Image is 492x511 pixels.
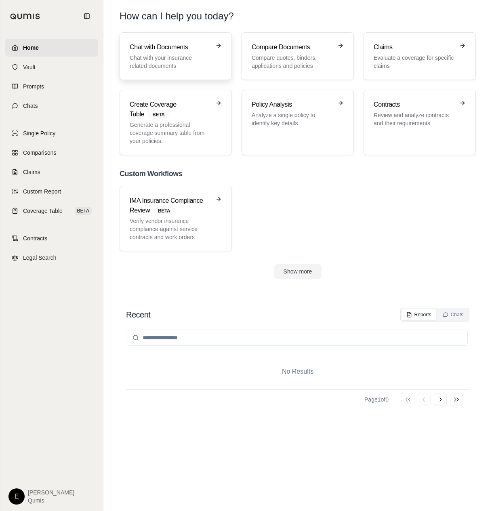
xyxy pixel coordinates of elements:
[5,202,98,220] a: Coverage TableBETA
[5,124,98,142] a: Single Policy
[10,13,40,19] img: Qumis Logo
[5,229,98,247] a: Contracts
[130,100,210,119] h3: Create Coverage Table
[242,90,354,155] a: Policy AnalysisAnalyze a single policy to identify key details
[23,234,47,242] span: Contracts
[5,163,98,181] a: Claims
[5,97,98,115] a: Chats
[120,10,476,23] h1: How can I help you today?
[5,144,98,162] a: Comparisons
[130,196,210,215] h3: IMA Insurance Compliance Review
[153,206,175,215] span: BETA
[75,207,92,215] span: BETA
[364,32,476,80] a: ClaimsEvaluate a coverage for specific claims
[23,82,44,90] span: Prompts
[23,63,36,71] span: Vault
[130,42,210,52] h3: Chat with Documents
[120,32,232,80] a: Chat with DocumentsChat with your insurance related documents
[120,186,232,251] a: IMA Insurance Compliance ReviewBETAVerify vendor insurance compliance against service contracts a...
[23,168,40,176] span: Claims
[28,496,74,505] span: Qumis
[252,111,332,127] p: Analyze a single policy to identify key details
[23,207,63,215] span: Coverage Table
[402,309,436,320] button: Reports
[406,311,431,318] div: Reports
[8,488,25,505] div: E
[120,90,232,155] a: Create Coverage TableBETAGenerate a professional coverage summary table from your policies.
[28,488,74,496] span: [PERSON_NAME]
[5,58,98,76] a: Vault
[252,42,332,52] h3: Compare Documents
[147,110,169,119] span: BETA
[438,309,468,320] button: Chats
[374,111,454,127] p: Review and analyze contracts and their requirements
[242,32,354,80] a: Compare DocumentsCompare quotes, binders, applications and policies
[364,395,389,404] div: Page 1 of 0
[364,90,476,155] a: ContractsReview and analyze contracts and their requirements
[274,264,322,279] button: Show more
[252,100,332,109] h3: Policy Analysis
[5,249,98,267] a: Legal Search
[130,217,210,241] p: Verify vendor insurance compliance against service contracts and work orders
[126,354,469,389] div: No Results
[23,102,38,110] span: Chats
[126,309,150,320] h2: Recent
[374,42,454,52] h3: Claims
[130,54,210,70] p: Chat with your insurance related documents
[23,44,39,52] span: Home
[23,187,61,196] span: Custom Report
[443,311,463,318] div: Chats
[5,78,98,95] a: Prompts
[80,10,93,23] button: Collapse sidebar
[374,54,454,70] p: Evaluate a coverage for specific claims
[252,54,332,70] p: Compare quotes, binders, applications and policies
[5,39,98,57] a: Home
[374,100,454,109] h3: Contracts
[120,168,476,179] h2: Custom Workflows
[130,121,210,145] p: Generate a professional coverage summary table from your policies.
[23,149,56,157] span: Comparisons
[5,183,98,200] a: Custom Report
[23,254,57,262] span: Legal Search
[23,129,55,137] span: Single Policy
